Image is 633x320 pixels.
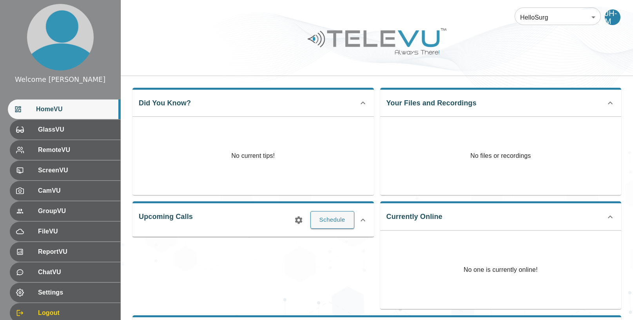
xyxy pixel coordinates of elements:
img: Logo [307,25,448,58]
div: GlassVU [10,120,120,139]
div: Settings [10,283,120,302]
span: ReportVU [38,247,114,257]
p: No files or recordings [380,117,622,195]
p: No one is currently online! [464,231,538,309]
span: ChatVU [38,268,114,277]
div: ScreenVU [10,161,120,180]
button: Schedule [310,211,354,228]
div: HelloSurg [515,6,601,28]
div: RemoteVU [10,140,120,160]
p: No current tips! [231,151,275,161]
span: ScreenVU [38,166,114,175]
div: Welcome [PERSON_NAME] [15,74,105,85]
span: Logout [38,308,114,318]
span: HomeVU [36,105,114,114]
div: ReportVU [10,242,120,262]
div: FileVU [10,222,120,241]
span: RemoteVU [38,145,114,155]
span: Settings [38,288,114,297]
div: ChatVU [10,262,120,282]
span: FileVU [38,227,114,236]
div: JH-M [605,9,620,25]
span: GroupVU [38,206,114,216]
span: CamVU [38,186,114,195]
img: profile.png [27,4,94,71]
div: GroupVU [10,201,120,221]
div: CamVU [10,181,120,201]
div: HomeVU [8,99,120,119]
span: GlassVU [38,125,114,134]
